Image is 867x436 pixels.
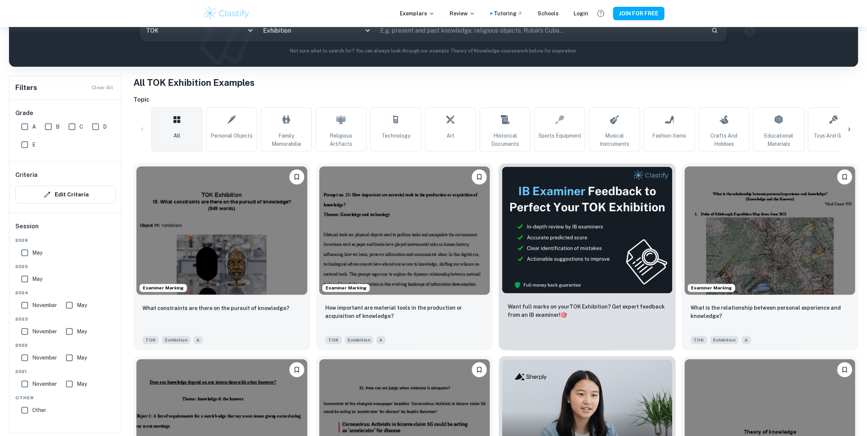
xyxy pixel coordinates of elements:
button: Search [708,24,721,37]
h6: Session [15,222,116,237]
span: Art [447,132,454,140]
span: Toys and Games [813,132,854,140]
h6: Filters [15,82,37,93]
p: Exemplars [400,9,435,18]
span: November [32,327,57,336]
h1: All TOK Exhibition Examples [133,76,858,89]
button: Please log in to bookmark exemplars [837,362,852,377]
a: ThumbnailWant full marks on yourTOK Exhibition? Get expert feedback from an IB examiner! [499,163,676,350]
span: May [77,327,87,336]
p: What constraints are there on the pursuit of knowledge? [142,304,289,312]
span: May [32,275,42,283]
div: Exhibition [258,20,374,41]
span: D [103,123,107,131]
img: Clastify logo [203,6,250,21]
button: Please log in to bookmark exemplars [472,362,487,377]
span: All [173,132,180,140]
a: Examiner MarkingPlease log in to bookmark exemplarsWhat constraints are there on the pursuit of k... [133,163,310,350]
span: Technology [381,132,410,140]
span: 2022 [15,342,116,349]
span: Family Memorabilia [264,132,308,148]
img: TOK Exhibition example thumbnail: What is the relationship between persona [685,166,855,295]
span: Religious Artifacts [319,132,363,148]
span: 2021 [15,368,116,375]
span: 2023 [15,316,116,322]
span: A [32,123,36,131]
span: Exhibition [162,336,190,344]
span: Sports Equipment [538,132,581,140]
a: Examiner MarkingPlease log in to bookmark exemplarsWhat is the relationship between personal expe... [682,163,858,350]
span: May [77,380,87,388]
span: Examiner Marking [323,285,369,291]
span: May [32,249,42,257]
p: How important are material tools in the production or acquisition of knowledge? [325,304,484,320]
button: JOIN FOR FREE [613,7,664,20]
button: Edit Criteria [15,186,116,204]
button: Please log in to bookmark exemplars [289,362,304,377]
span: Examiner Marking [140,285,187,291]
span: 2026 [15,237,116,244]
span: November [32,380,57,388]
span: A [741,336,751,344]
span: May [77,354,87,362]
h6: Grade [15,109,116,118]
span: Musical Instruments [592,132,637,148]
a: Login [574,9,588,18]
span: Examiner Marking [688,285,735,291]
span: Crafts and Hobbies [702,132,746,148]
img: Thumbnail [502,166,673,294]
input: E.g. present and past knowledge, religious objects, Rubik's Cube... [375,20,705,41]
span: Historical Documents [483,132,527,148]
span: E [32,141,36,149]
span: November [32,301,57,309]
h6: Criteria [15,171,37,180]
span: Other [15,394,116,401]
p: What is the relationship between personal experience and knowledge? [691,304,849,320]
span: 2025 [15,263,116,270]
span: May [77,301,87,309]
div: TOK [141,20,257,41]
span: 2024 [15,289,116,296]
a: Examiner MarkingPlease log in to bookmark exemplarsHow important are material tools in the produc... [316,163,493,350]
span: TOK [142,336,159,344]
span: B [56,123,60,131]
span: Exhibition [710,336,738,344]
span: 🎯 [561,312,567,318]
a: Schools [538,9,559,18]
button: Please log in to bookmark exemplars [289,169,304,184]
button: Please log in to bookmark exemplars [472,169,487,184]
span: Personal Objects [211,132,253,140]
button: Please log in to bookmark exemplars [837,169,852,184]
h6: Topic [133,95,858,104]
span: TOK [325,336,342,344]
img: TOK Exhibition example thumbnail: What constraints are there on the pursui [136,166,307,295]
button: Help and Feedback [594,7,607,20]
span: C [79,123,83,131]
span: A [376,336,386,344]
p: Review [450,9,475,18]
span: TOK [691,336,707,344]
span: A [193,336,203,344]
span: Exhibition [345,336,373,344]
span: Educational Materials [756,132,801,148]
a: Tutoring [494,9,523,18]
span: Other [32,406,46,414]
p: Not sure what to search for? You can always look through our example Theory of Knowledge coursewo... [15,47,852,55]
img: TOK Exhibition example thumbnail: How important are material tools in the [319,166,490,295]
span: Fashion Items [652,132,686,140]
span: November [32,354,57,362]
p: Want full marks on your TOK Exhibition ? Get expert feedback from an IB examiner! [508,303,667,319]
